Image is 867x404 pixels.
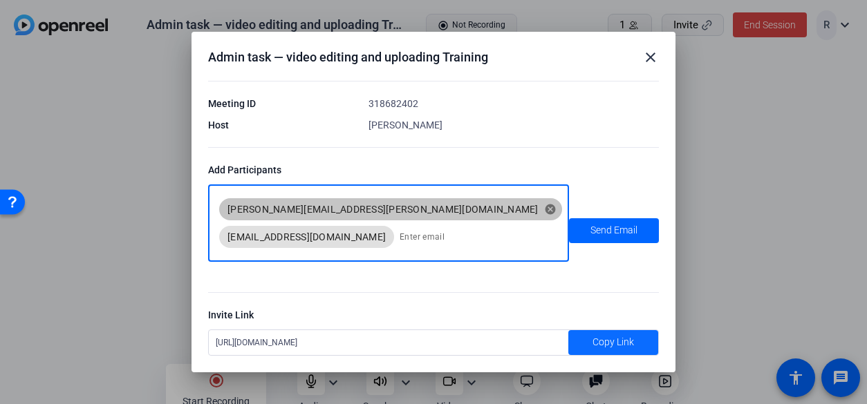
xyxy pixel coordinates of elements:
[568,330,658,355] button: Copy Link
[208,308,659,322] div: Invite Link
[369,97,659,110] div: 318682402
[227,230,386,244] span: [EMAIL_ADDRESS][DOMAIN_NAME]
[208,97,353,110] div: Meeting ID
[593,335,634,349] span: Copy Link
[369,118,659,132] div: [PERSON_NAME]
[208,118,353,132] div: Host
[208,49,488,66] div: Admin task — video editing and uploading Training
[642,49,659,66] mat-icon: close
[400,223,558,251] input: Enter email
[590,223,637,238] span: Send Email
[227,202,539,216] span: [PERSON_NAME][EMAIL_ADDRESS][PERSON_NAME][DOMAIN_NAME]
[208,163,659,177] div: Add Participants
[569,218,659,243] button: Send Email
[539,203,562,215] mat-icon: cancel
[209,330,568,355] div: [URL][DOMAIN_NAME]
